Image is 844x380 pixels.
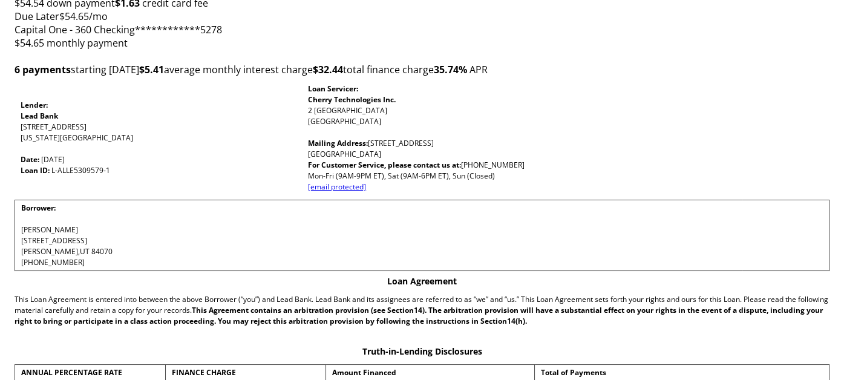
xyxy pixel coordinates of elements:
span: monthly payment [15,36,128,50]
b: Mailing Address: [308,138,368,148]
span: Cherry Technologies Inc. [308,94,396,105]
span: 14 [507,316,515,326]
p: Mon-Fri (9AM-9PM ET), Sat (9AM-6PM ET), Sun (Closed) [308,171,823,182]
p: [PHONE_NUMBER] [308,160,823,171]
strong: $32.44 [313,63,343,76]
strong: $5.41 [139,63,164,76]
strong: Loan Servicer: [308,84,358,94]
strong: This Agreement contains an arbitration provision (see Section ). The arbitration provision will h... [15,305,823,326]
span: $54.65 [15,36,44,50]
span: (h) [515,316,525,326]
strong: Total of Payments [541,367,606,378]
b: 35.74 % [434,63,467,76]
span: [DATE] [41,154,65,165]
p: [STREET_ADDRESS] [GEOGRAPHIC_DATA] [308,138,823,160]
span: total finance charge [313,63,434,76]
span: 14 [414,305,422,315]
span: [PHONE_NUMBER] [21,257,85,267]
span: [PERSON_NAME] [21,246,78,257]
strong: Date: [21,154,39,165]
strong: Borrower: [21,203,56,213]
td: [STREET_ADDRESS] [US_STATE][GEOGRAPHIC_DATA] [15,81,302,195]
strong: FINANCE CHARGE [172,367,236,378]
b: For Customer Service, please contact us at: [308,160,461,170]
span: average monthly interest charge [139,63,313,76]
span: [STREET_ADDRESS] [21,235,87,246]
strong: 6 payments [15,63,71,76]
span: APR [434,63,488,76]
span: starting [DATE] [15,63,139,76]
span: L-ALLE5309579-1 [51,165,110,175]
span: 84070 [91,246,113,257]
p: Loan Agreement [15,276,829,287]
strong: Loan ID: [21,165,50,175]
span: [PERSON_NAME] [21,224,78,235]
span: Capital One - 360 Checking [15,23,135,36]
strong: Lender: [21,100,48,110]
span: UT [80,246,90,257]
span: $54.65/mo [59,10,108,23]
td: 2 [GEOGRAPHIC_DATA] [GEOGRAPHIC_DATA] [302,81,829,195]
td: , [15,200,742,271]
strong: Lead Bank [21,111,58,121]
strong: ANNUAL PERCENTAGE RATE [21,367,122,378]
span: Due Later [15,10,59,23]
p: This Loan Agreement is entered into between the above Borrower (“you”) and Lead Bank. Lead Bank a... [15,294,829,327]
p: Truth-in-Lending Disclosures [15,346,829,357]
strong: Amount Financed [332,367,396,378]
